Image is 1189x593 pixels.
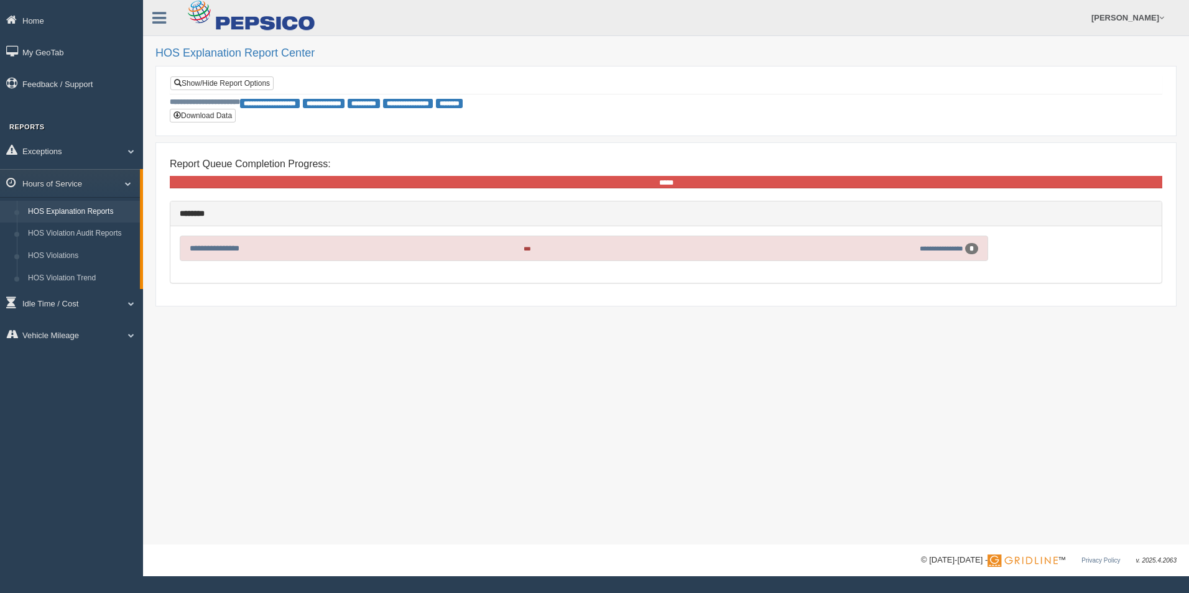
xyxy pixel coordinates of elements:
a: HOS Violations [22,245,140,267]
a: HOS Violation Audit Reports [22,223,140,245]
button: Download Data [170,109,236,122]
a: HOS Violation Trend [22,267,140,290]
a: Privacy Policy [1081,557,1120,564]
h2: HOS Explanation Report Center [155,47,1177,60]
div: © [DATE]-[DATE] - ™ [921,554,1177,567]
h4: Report Queue Completion Progress: [170,159,1162,170]
a: Show/Hide Report Options [170,76,274,90]
span: v. 2025.4.2063 [1136,557,1177,564]
a: HOS Explanation Reports [22,201,140,223]
img: Gridline [988,554,1058,567]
